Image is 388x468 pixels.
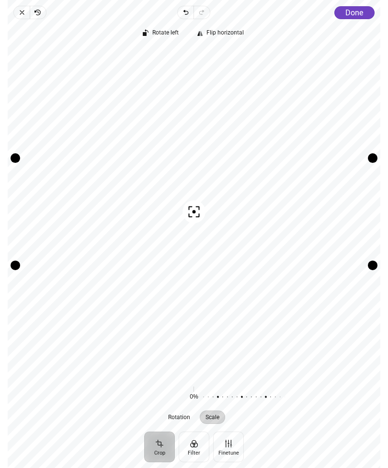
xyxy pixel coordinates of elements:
button: Rotate left [138,27,185,40]
div: Drag corner tr [368,153,377,163]
div: Drag edge t [15,153,373,163]
div: Drag edge l [11,158,20,265]
button: Finetune [213,432,244,462]
button: Scale [200,411,226,424]
div: Drag corner tl [11,153,20,163]
span: Scale [206,414,220,420]
div: Drag corner br [368,261,377,270]
button: Flip horizontal [193,27,250,40]
div: Drag edge b [15,261,373,270]
div: Drag edge r [368,158,377,265]
span: Flip horizontal [207,30,244,36]
span: Done [345,8,363,17]
div: Drag corner bl [11,261,20,270]
button: Filter [179,432,209,462]
span: Rotate left [153,30,179,36]
button: Crop [144,432,175,462]
span: Rotation [169,414,191,420]
button: Rotation [163,411,196,424]
button: Done [334,6,375,19]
